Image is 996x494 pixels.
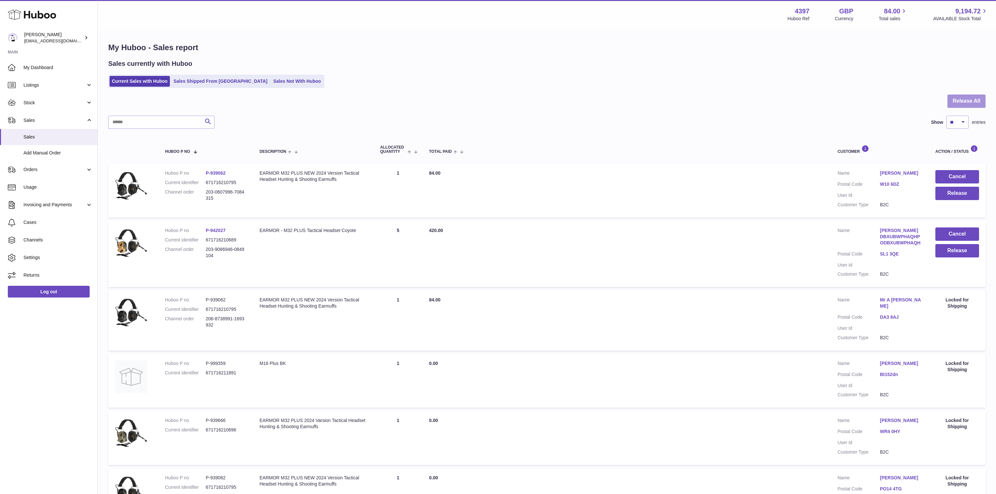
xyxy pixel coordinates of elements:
span: [EMAIL_ADDRESS][DOMAIN_NAME] [24,38,96,43]
dt: Huboo P no [165,297,206,303]
a: 84.00 Total sales [879,7,908,22]
img: no-photo.jpg [115,360,147,393]
dt: Name [838,297,880,311]
img: $_1.JPG [115,297,147,329]
td: 1 [374,354,423,408]
dt: Customer Type [838,392,880,398]
dd: P-939062 [206,297,246,303]
dt: Channel order [165,189,206,201]
div: Customer [838,145,922,154]
dt: Huboo P no [165,360,206,367]
td: 1 [374,290,423,350]
span: entries [972,119,986,125]
span: 0.00 [429,361,438,366]
dt: User Id [838,192,880,198]
span: Total paid [429,150,452,154]
div: EARMOR M32 PLUS NEW 2024 Version Tactical Headset Hunting & Shooting Earmuffs [260,475,367,487]
span: Returns [23,272,93,278]
span: Usage [23,184,93,190]
dd: B2C [880,271,922,277]
img: drumnnbass@gmail.com [8,33,18,43]
dd: 671716211891 [206,370,246,376]
dd: 671716210795 [206,306,246,312]
dt: Customer Type [838,202,880,208]
dt: Postal Code [838,486,880,494]
a: Mr A [PERSON_NAME] [880,297,922,309]
span: AVAILABLE Stock Total [933,16,988,22]
dt: Huboo P no [165,475,206,481]
dt: Channel order [165,316,206,328]
dt: Current identifier [165,306,206,312]
span: Stock [23,100,86,106]
div: Huboo Ref [788,16,810,22]
button: Release All [947,94,986,108]
dd: B2C [880,335,922,341]
dd: B2C [880,449,922,455]
a: [PERSON_NAME] [880,360,922,367]
h2: Sales currently with Huboo [108,59,192,68]
img: $_1.JPG [115,227,147,260]
a: [PERSON_NAME] DBXUBWPHAQHPODBXUBWPHAQH [880,227,922,246]
dt: Name [838,170,880,178]
strong: 4397 [795,7,810,16]
dd: 671716210689 [206,237,246,243]
span: Huboo P no [165,150,190,154]
dd: 671716210696 [206,427,246,433]
dt: Postal Code [838,181,880,189]
dd: 203-9086946-0849104 [206,246,246,259]
td: 5 [374,221,423,287]
a: P-942027 [206,228,226,233]
span: Listings [23,82,86,88]
dd: B2C [880,392,922,398]
dd: B2C [880,202,922,208]
span: 420.00 [429,228,443,233]
dt: Current identifier [165,180,206,186]
button: Cancel [935,170,979,183]
span: Cases [23,219,93,225]
dt: Name [838,227,880,248]
span: Invoicing and Payments [23,202,86,208]
dd: 671716210795 [206,180,246,186]
span: 84.00 [884,7,900,16]
dt: Channel order [165,246,206,259]
td: 1 [374,411,423,465]
a: Sales Not With Huboo [271,76,323,87]
dt: Name [838,417,880,425]
span: 0.00 [429,418,438,423]
dd: 203-0607996-7084315 [206,189,246,201]
strong: GBP [839,7,853,16]
dt: Name [838,475,880,483]
td: 1 [374,164,423,218]
span: Total sales [879,16,908,22]
dt: Customer Type [838,335,880,341]
dt: Current identifier [165,237,206,243]
a: Log out [8,286,90,298]
a: DA3 8AJ [880,314,922,320]
span: Channels [23,237,93,243]
div: [PERSON_NAME] [24,32,83,44]
span: 84.00 [429,170,440,176]
h1: My Huboo - Sales report [108,42,986,53]
div: Locked for Shipping [935,297,979,309]
a: 9,194.72 AVAILABLE Stock Total [933,7,988,22]
button: Release [935,244,979,257]
div: Locked for Shipping [935,417,979,430]
dt: Postal Code [838,371,880,379]
a: Current Sales with Huboo [110,76,170,87]
a: P-939062 [206,170,226,176]
dt: Huboo P no [165,227,206,234]
dt: Customer Type [838,271,880,277]
a: Bt152dn [880,371,922,378]
a: WR4 0HY [880,429,922,435]
dt: Postal Code [838,251,880,259]
dt: Current identifier [165,427,206,433]
span: ALLOCATED Quantity [380,145,406,154]
dt: Postal Code [838,429,880,436]
dd: P-939666 [206,417,246,424]
a: SL1 3QE [880,251,922,257]
label: Show [931,119,943,125]
div: EARMOR M32 PLUS NEW 2024 Version Tactical Headset Hunting & Shooting Earmuffs [260,170,367,182]
span: My Dashboard [23,65,93,71]
span: Settings [23,254,93,261]
div: Locked for Shipping [935,475,979,487]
